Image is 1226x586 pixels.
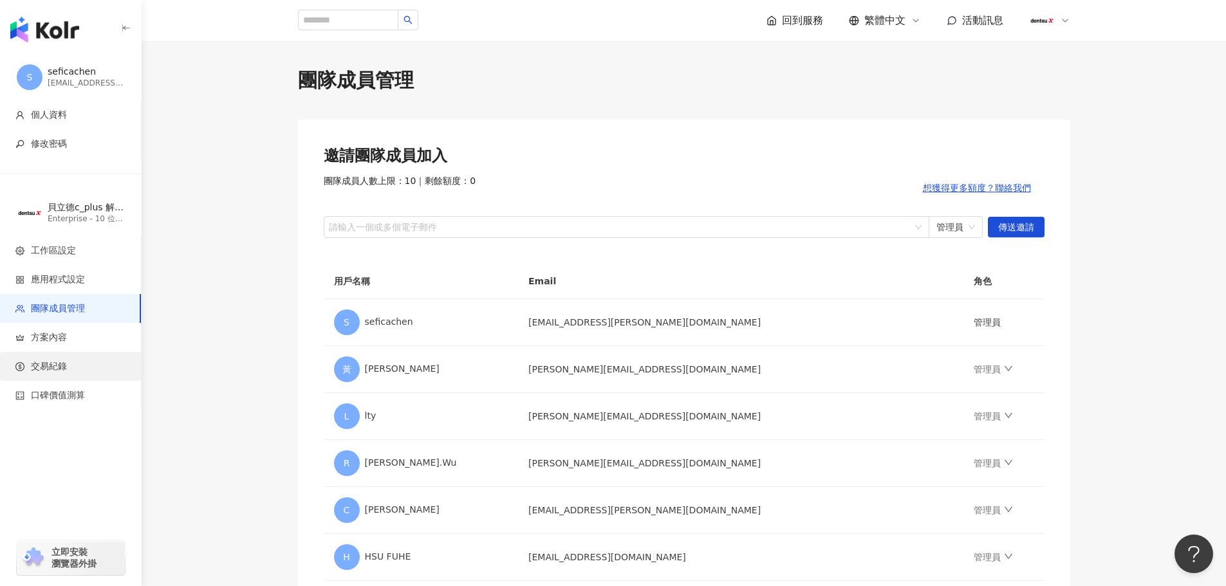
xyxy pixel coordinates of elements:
[15,391,24,400] span: calculator
[334,356,508,382] div: [PERSON_NAME]
[342,362,351,376] span: 黃
[988,217,1045,237] button: 傳送邀請
[15,111,24,120] span: user
[334,450,508,476] div: [PERSON_NAME].Wu
[31,273,85,286] span: 應用程式設定
[334,497,508,523] div: [PERSON_NAME]
[1004,458,1013,467] span: down
[31,360,67,373] span: 交易紀錄
[334,309,508,335] div: seficachen
[974,505,1012,515] a: 管理員
[17,540,125,575] a: chrome extension立即安裝 瀏覽器外掛
[324,145,1045,167] div: 邀請團隊成員加入
[518,299,963,346] td: [EMAIL_ADDRESS][PERSON_NAME][DOMAIN_NAME]
[31,302,85,315] span: 團隊成員管理
[31,109,67,122] span: 個人資料
[782,14,823,28] span: 回到服務
[344,503,350,517] span: C
[31,244,76,257] span: 工作區設定
[344,409,349,423] span: L
[936,217,975,237] span: 管理員
[324,175,476,201] span: 團隊成員人數上限：10 ｜ 剩餘額度：0
[962,14,1003,26] span: 活動訊息
[31,138,67,151] span: 修改密碼
[51,546,97,569] span: 立即安裝 瀏覽器外掛
[518,534,963,581] td: [EMAIL_ADDRESS][DOMAIN_NAME]
[974,411,1012,421] a: 管理員
[766,14,823,28] a: 回到服務
[31,331,67,344] span: 方案內容
[27,70,33,84] span: S
[334,544,508,570] div: HSU FUHE
[17,201,42,225] img: 180x180px_JPG.jpg
[974,458,1012,468] a: 管理員
[1004,505,1013,514] span: down
[15,140,24,149] span: key
[1175,535,1213,573] iframe: Help Scout Beacon - Open
[31,389,85,402] span: 口碑價值測算
[344,315,349,329] span: S
[974,552,1012,562] a: 管理員
[15,362,24,371] span: dollar
[1004,552,1013,561] span: down
[518,487,963,534] td: [EMAIL_ADDRESS][PERSON_NAME][DOMAIN_NAME]
[518,440,963,487] td: [PERSON_NAME][EMAIL_ADDRESS][DOMAIN_NAME]
[998,217,1034,238] span: 傳送邀請
[963,299,1044,346] td: 管理員
[518,264,963,299] th: Email
[923,183,1031,193] span: 想獲得更多額度？聯絡我們
[48,66,125,78] div: seficachen
[974,364,1012,374] a: 管理員
[10,17,79,42] img: logo
[21,547,46,568] img: chrome extension
[518,346,963,393] td: [PERSON_NAME][EMAIL_ADDRESS][DOMAIN_NAME]
[343,550,350,564] span: H
[1004,364,1013,373] span: down
[344,456,350,470] span: R
[963,264,1044,299] th: 角色
[298,67,1070,94] div: 團隊成員管理
[48,201,125,214] div: 貝立德c_plus 解鎖方案
[864,14,906,28] span: 繁體中文
[324,264,519,299] th: 用戶名稱
[48,78,125,89] div: [EMAIL_ADDRESS][PERSON_NAME][DOMAIN_NAME]
[1004,411,1013,420] span: down
[909,175,1045,201] button: 想獲得更多額度？聯絡我們
[1030,8,1054,33] img: 180x180px_JPG.jpg
[15,275,24,284] span: appstore
[518,393,963,440] td: [PERSON_NAME][EMAIL_ADDRESS][DOMAIN_NAME]
[48,214,125,224] div: Enterprise - 10 位成員
[404,15,413,24] span: search
[334,403,508,429] div: lty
